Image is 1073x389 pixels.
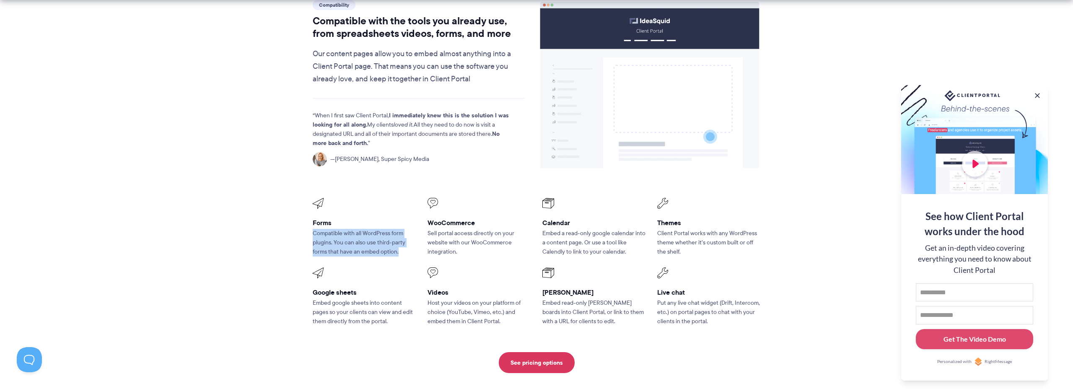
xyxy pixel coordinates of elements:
[985,358,1012,365] span: RightMessage
[657,298,760,326] p: Put any live chat widget (Drift, Intercom, etc.) on portal pages to chat with your clients in the...
[943,334,1006,344] div: Get The Video Demo
[428,229,531,257] p: Sell portal access directly on your website with our WooCommerce integration.
[916,209,1033,239] div: See how Client Portal works under the hood
[313,48,524,86] p: Our content pages allow you to embed almost anything into a Client Portal page. That means you ca...
[916,243,1033,276] div: Get an in-depth video covering everything you need to know about Client Portal
[916,358,1033,366] a: Personalized withRightMessage
[330,155,429,164] span: [PERSON_NAME], Super Spicy Media
[17,347,42,372] iframe: Toggle Customer Support
[657,288,760,297] h3: Live chat
[974,358,982,366] img: Personalized with RightMessage
[428,298,531,326] p: Host your videos on your platform of choice (YouTube, Vimeo, etc.) and embed them in Client Portal.
[937,358,972,365] span: Personalized with
[313,218,416,227] h3: Forms
[542,288,645,297] h3: [PERSON_NAME]
[313,129,500,148] strong: No more back and forth.
[394,120,414,129] em: loved it.
[657,218,760,227] h3: Themes
[499,352,575,373] a: See pricing options
[313,298,416,326] p: Embed google sheets into content pages so your clients can view and edit them directly from the p...
[313,15,524,40] h2: Compatible with the tools you already use, from spreadsheets videos, forms, and more
[916,329,1033,350] button: Get The Video Demo
[313,111,510,148] p: When I first saw Client Portal, My clients All they need to do now is visit a designated URL and ...
[542,229,645,257] p: Embed a read-only google calendar into a content page. Or use a tool like Calendly to link to you...
[313,229,416,257] p: Compatible with all WordPress form plugins. You can also use third-party forms that have an embed...
[313,111,509,129] strong: I immediately knew this is the solution I was looking for all along.
[657,229,760,257] p: Client Portal works with any WordPress theme whether it’s custom built or off the shelf.
[428,218,531,227] h3: WooCommerce
[542,218,645,227] h3: Calendar
[428,288,531,297] h3: Videos
[542,298,645,326] p: Embed read-only [PERSON_NAME] boards into Client Portal, or link to them with a URL for clients t...
[313,288,416,297] h3: Google sheets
